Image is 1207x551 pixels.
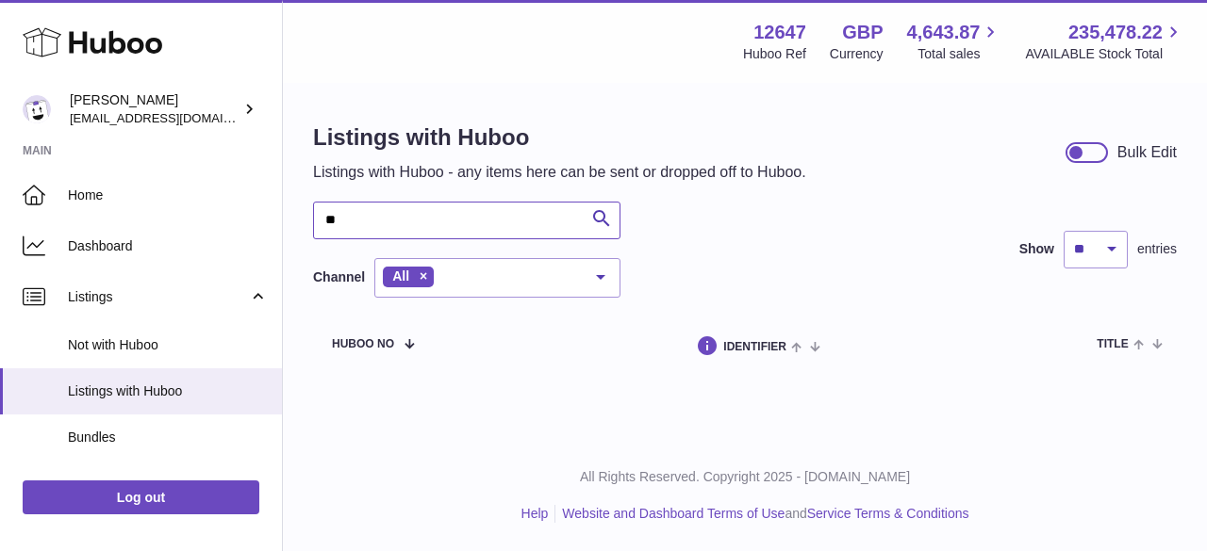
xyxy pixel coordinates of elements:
a: Website and Dashboard Terms of Use [562,506,785,521]
p: All Rights Reserved. Copyright 2025 - [DOMAIN_NAME] [298,468,1192,486]
span: Home [68,186,268,204]
span: Bundles [68,429,268,446]
a: 4,643.87 Total sales [907,20,1002,63]
span: Dashboard [68,237,268,255]
span: entries [1137,240,1177,258]
p: Listings with Huboo - any items here can be sent or dropped off to Huboo. [313,162,806,183]
a: Help [521,506,549,521]
div: Huboo Ref [743,45,806,63]
span: title [1097,338,1128,350]
span: All [392,268,409,284]
strong: 12647 [753,20,806,45]
label: Channel [313,268,365,286]
h1: Listings with Huboo [313,122,806,153]
span: Huboo no [332,338,394,350]
a: Log out [23,480,259,514]
div: Bulk Edit [1117,142,1177,163]
a: 235,478.22 AVAILABLE Stock Total [1025,20,1184,63]
span: 4,643.87 [907,20,981,45]
div: Currency [830,45,884,63]
span: 235,478.22 [1068,20,1163,45]
span: AVAILABLE Stock Total [1025,45,1184,63]
strong: GBP [842,20,883,45]
span: Total sales [918,45,1001,63]
label: Show [1019,240,1054,258]
a: Service Terms & Conditions [807,506,969,521]
span: Not with Huboo [68,336,268,354]
img: internalAdmin-12647@internal.huboo.com [23,95,51,123]
span: identifier [723,341,786,353]
div: [PERSON_NAME] [70,91,240,127]
span: [EMAIL_ADDRESS][DOMAIN_NAME] [70,110,277,125]
span: Listings with Huboo [68,382,268,400]
li: and [555,505,968,523]
span: Listings [68,288,248,306]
